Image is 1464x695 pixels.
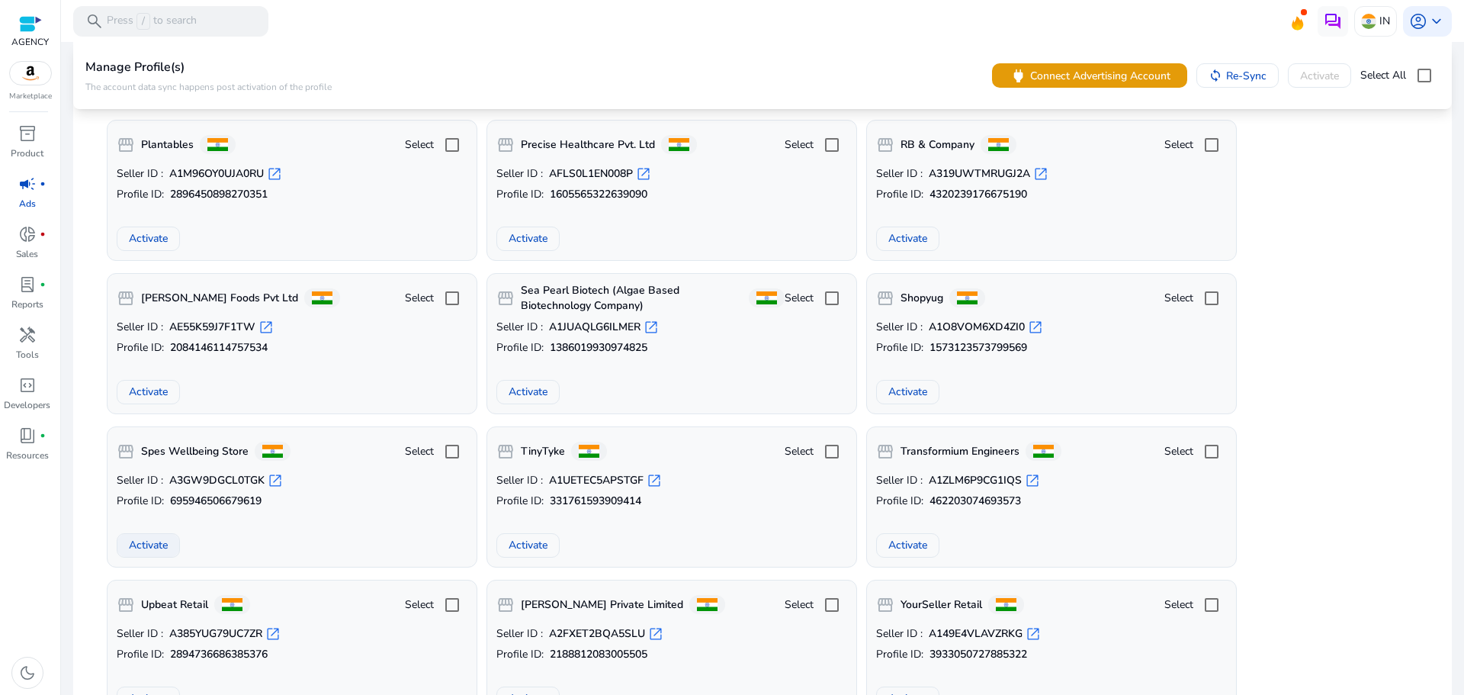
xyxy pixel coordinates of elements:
[1379,8,1390,34] p: IN
[4,398,50,412] p: Developers
[117,442,135,461] span: storefront
[18,124,37,143] span: inventory_2
[496,494,544,509] span: Profile ID:
[141,597,208,613] b: Upbeat Retail
[496,626,543,642] span: Seller ID :
[876,533,939,558] button: Activate
[1028,320,1043,335] span: open_in_new
[11,298,43,311] p: Reports
[876,340,923,356] span: Profile ID:
[876,647,923,662] span: Profile ID:
[644,320,659,335] span: open_in_new
[18,426,37,445] span: book_4
[85,60,332,75] h4: Manage Profile(s)
[170,187,268,202] b: 2896450898270351
[129,384,168,400] span: Activate
[265,626,281,642] span: open_in_new
[117,647,164,662] span: Profile ID:
[496,647,544,662] span: Profile ID:
[876,320,923,335] span: Seller ID :
[1010,66,1027,84] span: power
[876,442,894,461] span: storefront
[876,380,939,404] button: Activate
[19,197,36,211] p: Ads
[549,166,633,182] b: AFLS0L1EN008P
[1025,473,1040,488] span: open_in_new
[136,13,150,30] span: /
[509,230,547,246] span: Activate
[929,473,1022,488] b: A1ZLM6P9CG1IQS
[1360,68,1406,83] span: Select All
[18,376,37,394] span: code_blocks
[85,80,332,92] p: The account data sync happens post activation of the profile
[521,137,655,153] b: Precise Healthcare Pvt. Ltd
[876,187,923,202] span: Profile ID:
[117,166,163,182] span: Seller ID :
[521,444,565,459] b: TinyTyke
[85,12,104,31] span: search
[521,597,683,613] b: [PERSON_NAME] Private Limited
[876,289,894,307] span: storefront
[11,146,43,160] p: Product
[18,664,37,682] span: dark_mode
[496,380,560,404] button: Activate
[1409,12,1427,31] span: account_circle
[648,626,663,642] span: open_in_new
[496,289,515,307] span: storefront
[901,444,1019,459] b: Transformium Engineers
[929,626,1023,642] b: A149E4VLAVZRKG
[117,136,135,154] span: storefront
[1427,12,1446,31] span: keyboard_arrow_down
[929,320,1025,335] b: A1O8VOM6XD4ZI0
[496,227,560,251] button: Activate
[1361,14,1376,29] img: in.svg
[1164,444,1193,459] span: Select
[549,320,640,335] b: A1JUAQLG6ILMER
[876,166,923,182] span: Seller ID :
[117,380,180,404] button: Activate
[267,166,282,182] span: open_in_new
[169,626,262,642] b: A385YUG79UC7ZR
[549,626,645,642] b: A2FXET2BQA5SLU
[888,537,927,553] span: Activate
[636,166,651,182] span: open_in_new
[405,137,434,153] span: Select
[16,348,39,362] p: Tools
[40,433,46,439] span: fiber_manual_record
[170,647,268,662] b: 2894736686385376
[141,444,249,459] b: Spes Wellbeing Store
[18,326,37,344] span: handyman
[549,473,644,488] b: A1UETEC5APSTGF
[117,320,163,335] span: Seller ID :
[117,533,180,558] button: Activate
[117,289,135,307] span: storefront
[876,626,923,642] span: Seller ID :
[929,647,1027,662] b: 3933050727885322
[1196,63,1279,88] button: Re-Sync
[405,291,434,306] span: Select
[1164,291,1193,306] span: Select
[169,320,255,335] b: AE55K59J7F1TW
[1209,69,1222,82] mat-icon: sync
[170,494,262,509] b: 695946506679619
[550,340,647,356] b: 1386019930974825
[496,596,515,614] span: storefront
[1033,166,1048,182] span: open_in_new
[888,230,927,246] span: Activate
[117,473,163,488] span: Seller ID :
[16,247,38,261] p: Sales
[901,137,974,153] b: RB & Company
[1026,626,1041,642] span: open_in_new
[169,166,264,182] b: A1M96OY0UJA0RU
[929,187,1027,202] b: 4320239176675190
[11,35,49,49] p: AGENCY
[107,13,197,30] p: Press to search
[901,597,982,613] b: YourSeller Retail
[496,166,543,182] span: Seller ID :
[129,230,168,246] span: Activate
[40,282,46,288] span: fiber_manual_record
[40,231,46,237] span: fiber_manual_record
[117,340,164,356] span: Profile ID:
[1164,137,1193,153] span: Select
[496,533,560,558] button: Activate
